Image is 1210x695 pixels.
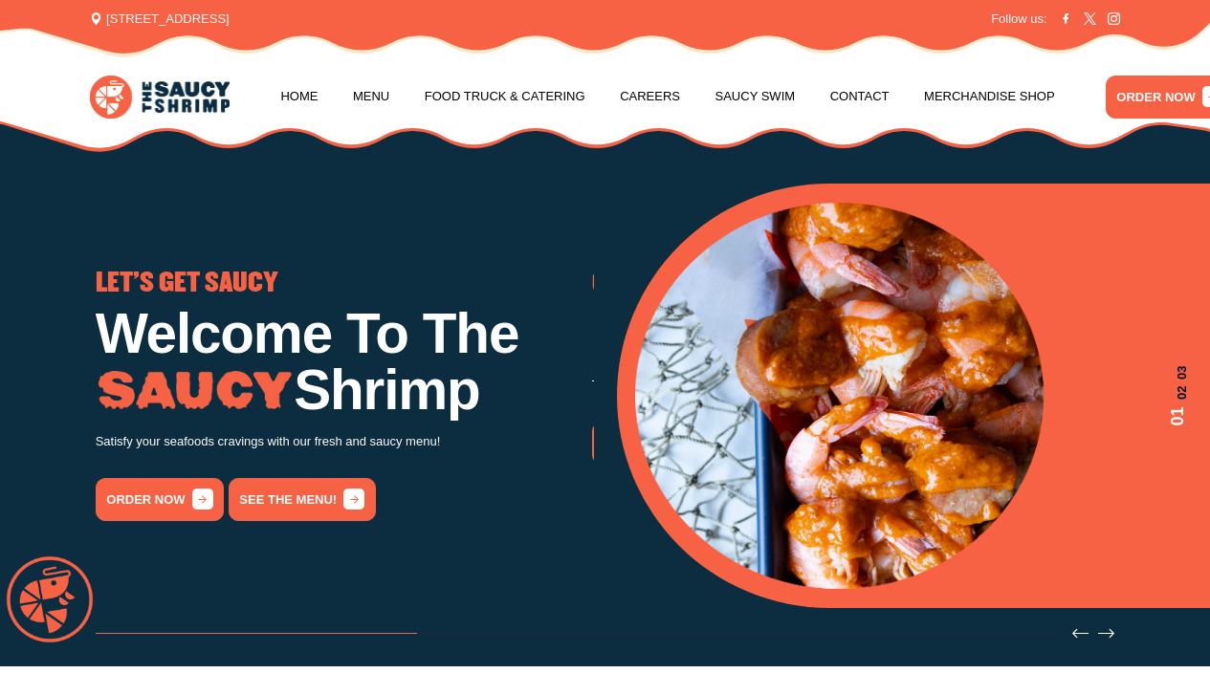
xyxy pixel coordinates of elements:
[715,60,796,133] a: Saucy Swim
[96,306,592,418] h1: Welcome To The Shrimp
[425,60,585,133] a: Food Truck & Catering
[924,60,1055,133] a: Merchandise Shop
[1165,406,1191,425] span: 01
[1098,625,1114,641] button: Next slide
[592,271,1089,465] div: 2 / 3
[90,10,230,29] span: [STREET_ADDRESS]
[96,371,295,412] img: Image
[1072,625,1089,641] button: Previous slide
[96,431,592,453] p: Satisfy your seafoods cravings with our fresh and saucy menu!
[830,60,890,133] a: Contact
[635,203,1043,590] img: Banner Image
[280,60,318,133] a: Home
[592,375,1089,397] p: Try our famous Whole Nine Yards sauce! The recipe is our secret!
[635,203,1190,590] div: 1 / 3
[229,478,376,521] a: See the menu!
[991,10,1047,29] span: Follow us:
[353,60,389,133] a: Menu
[96,271,278,296] span: LET'S GET SAUCY
[90,76,230,118] img: logo
[592,271,882,296] span: GO THE WHOLE NINE YARDS
[96,271,592,521] div: 1 / 3
[1165,366,1191,380] span: 03
[592,422,721,465] a: order now
[620,60,680,133] a: Careers
[96,478,225,521] a: order now
[1165,386,1191,400] span: 02
[592,306,1089,361] h1: Low Country Boil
